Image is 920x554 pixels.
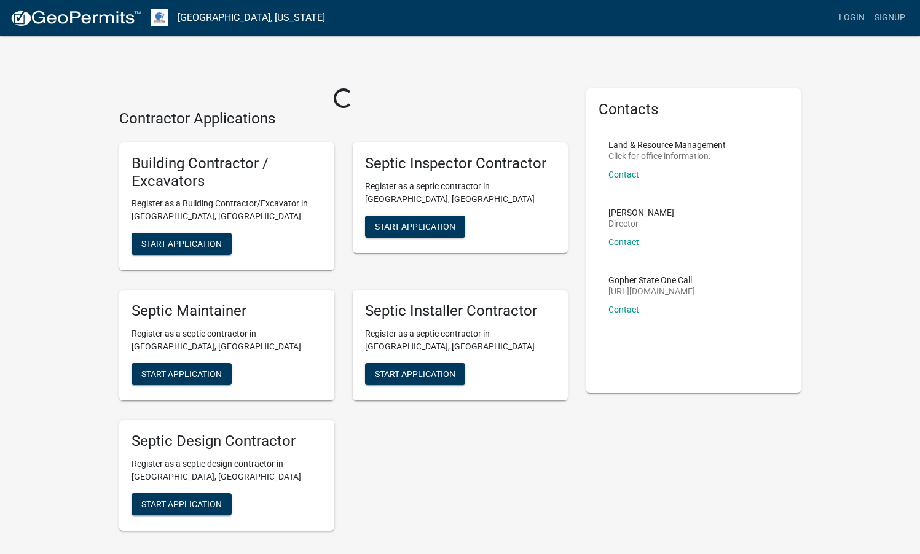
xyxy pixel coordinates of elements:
span: Start Application [141,239,222,249]
span: Start Application [141,499,222,509]
h5: Septic Inspector Contractor [365,155,556,173]
p: Land & Resource Management [608,141,726,149]
p: Register as a septic contractor in [GEOGRAPHIC_DATA], [GEOGRAPHIC_DATA] [365,327,556,353]
span: Start Application [375,221,455,231]
p: Director [608,219,674,228]
button: Start Application [365,363,465,385]
a: Contact [608,170,639,179]
a: Signup [870,6,910,29]
h5: Septic Design Contractor [132,432,322,450]
p: Register as a septic contractor in [GEOGRAPHIC_DATA], [GEOGRAPHIC_DATA] [365,180,556,206]
h5: Contacts [599,101,789,119]
button: Start Application [132,363,232,385]
h4: Contractor Applications [119,110,568,128]
a: Login [834,6,870,29]
button: Start Application [132,493,232,515]
a: [GEOGRAPHIC_DATA], [US_STATE] [178,7,325,28]
span: Start Application [375,369,455,379]
a: Contact [608,237,639,247]
p: Register as a Building Contractor/Excavator in [GEOGRAPHIC_DATA], [GEOGRAPHIC_DATA] [132,197,322,223]
p: [PERSON_NAME] [608,208,674,217]
wm-workflow-list-section: Contractor Applications [119,110,568,540]
button: Start Application [132,233,232,255]
h5: Building Contractor / Excavators [132,155,322,190]
span: Start Application [141,369,222,379]
img: Otter Tail County, Minnesota [151,9,168,26]
h5: Septic Installer Contractor [365,302,556,320]
p: Register as a septic design contractor in [GEOGRAPHIC_DATA], [GEOGRAPHIC_DATA] [132,458,322,483]
a: Contact [608,305,639,314]
button: Start Application [365,216,465,238]
h5: Septic Maintainer [132,302,322,320]
p: [URL][DOMAIN_NAME] [608,287,695,295]
p: Gopher State One Call [608,276,695,284]
p: Register as a septic contractor in [GEOGRAPHIC_DATA], [GEOGRAPHIC_DATA] [132,327,322,353]
p: Click for office information: [608,152,726,160]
